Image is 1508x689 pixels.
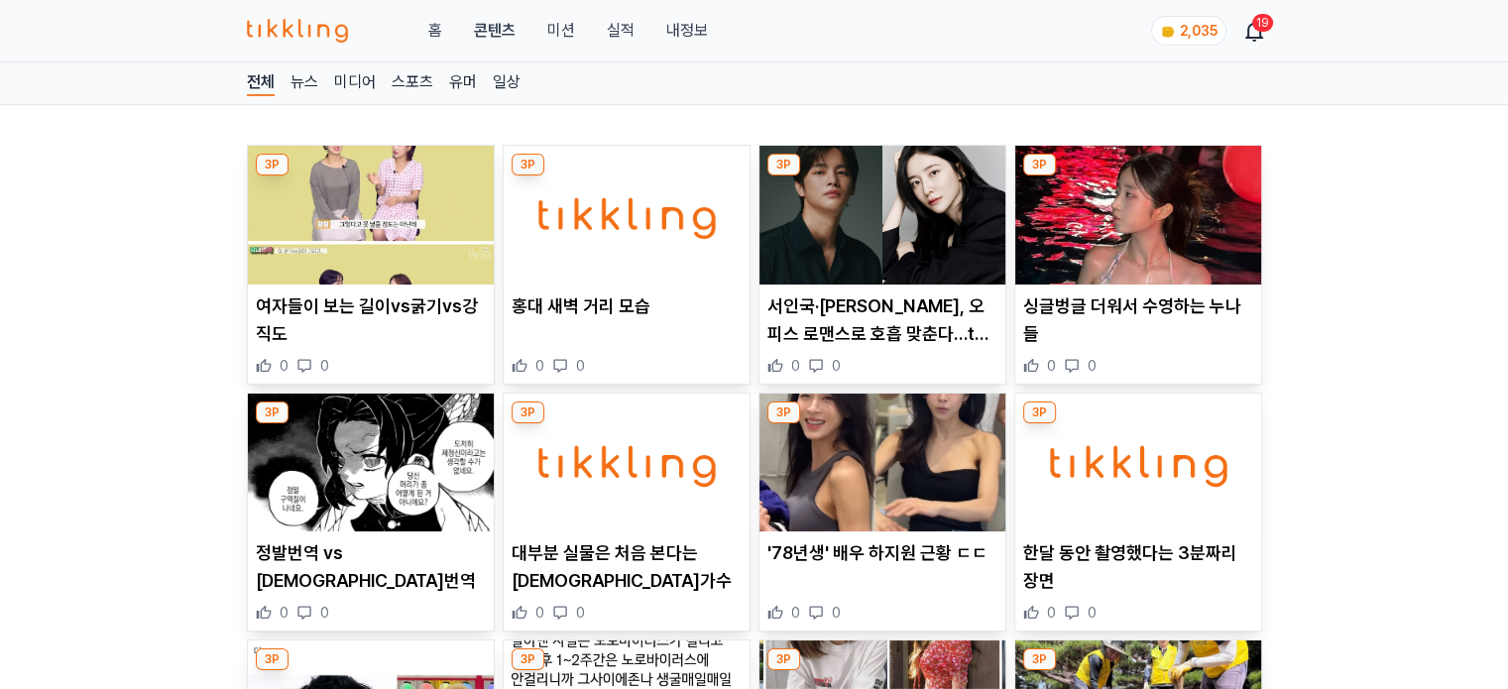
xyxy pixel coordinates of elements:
[290,70,318,96] a: 뉴스
[503,145,751,385] div: 3P 홍대 새벽 거리 모습 홍대 새벽 거리 모습 0 0
[1047,603,1056,623] span: 0
[512,402,544,423] div: 3P
[473,19,515,43] a: 콘텐츠
[1015,146,1261,285] img: 싱글벙글 더워서 수영하는 누나들
[427,19,441,43] a: 홈
[512,648,544,670] div: 3P
[759,146,1005,285] img: 서인국·박지현, 오피스 로맨스로 호흡 맞춘다…tvN '내일도 출근!' 캐스팅
[1023,292,1253,348] p: 싱글벙글 더워서 수영하는 누나들
[1023,402,1056,423] div: 3P
[832,356,841,376] span: 0
[767,402,800,423] div: 3P
[1252,14,1273,32] div: 19
[767,154,800,175] div: 3P
[759,394,1005,532] img: '78년생' 배우 하지원 근황 ㄷㄷ
[1023,154,1056,175] div: 3P
[1014,145,1262,385] div: 3P 싱글벙글 더워서 수영하는 누나들 싱글벙글 더워서 수영하는 누나들 0 0
[1023,539,1253,595] p: 한달 동안 촬영했다는 3분짜리 장면
[535,603,544,623] span: 0
[256,402,289,423] div: 3P
[767,648,800,670] div: 3P
[247,145,495,385] div: 3P 여자들이 보는 길이vs굵기vs강직도 여자들이 보는 길이vs굵기vs강직도 0 0
[546,19,574,43] button: 미션
[1047,356,1056,376] span: 0
[1088,356,1097,376] span: 0
[256,154,289,175] div: 3P
[832,603,841,623] span: 0
[248,394,494,532] img: 정발번역 vs 불법번역
[512,154,544,175] div: 3P
[791,603,800,623] span: 0
[280,356,289,376] span: 0
[791,356,800,376] span: 0
[503,393,751,632] div: 3P 대부분 실물은 처음 본다는 베트남가수 대부분 실물은 처음 본다는 [DEMOGRAPHIC_DATA]가수 0 0
[493,70,521,96] a: 일상
[449,70,477,96] a: 유머
[392,70,433,96] a: 스포츠
[606,19,634,43] a: 실적
[1088,603,1097,623] span: 0
[256,648,289,670] div: 3P
[1151,16,1222,46] a: coin 2,035
[320,356,329,376] span: 0
[535,356,544,376] span: 0
[334,70,376,96] a: 미디어
[758,145,1006,385] div: 3P 서인국·박지현, 오피스 로맨스로 호흡 맞춘다…tvN '내일도 출근!' 캐스팅 서인국·[PERSON_NAME], 오피스 로맨스로 호흡 맞춘다…tvN '[DATE]도 출근!...
[1015,394,1261,532] img: 한달 동안 촬영했다는 3분짜리 장면
[512,539,742,595] p: 대부분 실물은 처음 본다는 [DEMOGRAPHIC_DATA]가수
[504,394,750,532] img: 대부분 실물은 처음 본다는 베트남가수
[576,603,585,623] span: 0
[512,292,742,320] p: 홍대 새벽 거리 모습
[504,146,750,285] img: 홍대 새벽 거리 모습
[1246,19,1262,43] a: 19
[256,292,486,348] p: 여자들이 보는 길이vs굵기vs강직도
[1014,393,1262,632] div: 3P 한달 동안 촬영했다는 3분짜리 장면 한달 동안 촬영했다는 3분짜리 장면 0 0
[767,539,997,567] p: '78년생' 배우 하지원 근황 ㄷㄷ
[247,70,275,96] a: 전체
[1180,23,1218,39] span: 2,035
[1160,24,1176,40] img: coin
[256,539,486,595] p: 정발번역 vs [DEMOGRAPHIC_DATA]번역
[767,292,997,348] p: 서인국·[PERSON_NAME], 오피스 로맨스로 호흡 맞춘다…tvN '[DATE]도 출근!' 캐스팅
[247,19,349,43] img: 티끌링
[248,146,494,285] img: 여자들이 보는 길이vs굵기vs강직도
[665,19,707,43] a: 내정보
[320,603,329,623] span: 0
[1023,648,1056,670] div: 3P
[280,603,289,623] span: 0
[247,393,495,632] div: 3P 정발번역 vs 불법번역 정발번역 vs [DEMOGRAPHIC_DATA]번역 0 0
[576,356,585,376] span: 0
[758,393,1006,632] div: 3P '78년생' 배우 하지원 근황 ㄷㄷ '78년생' 배우 하지원 근황 ㄷㄷ 0 0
